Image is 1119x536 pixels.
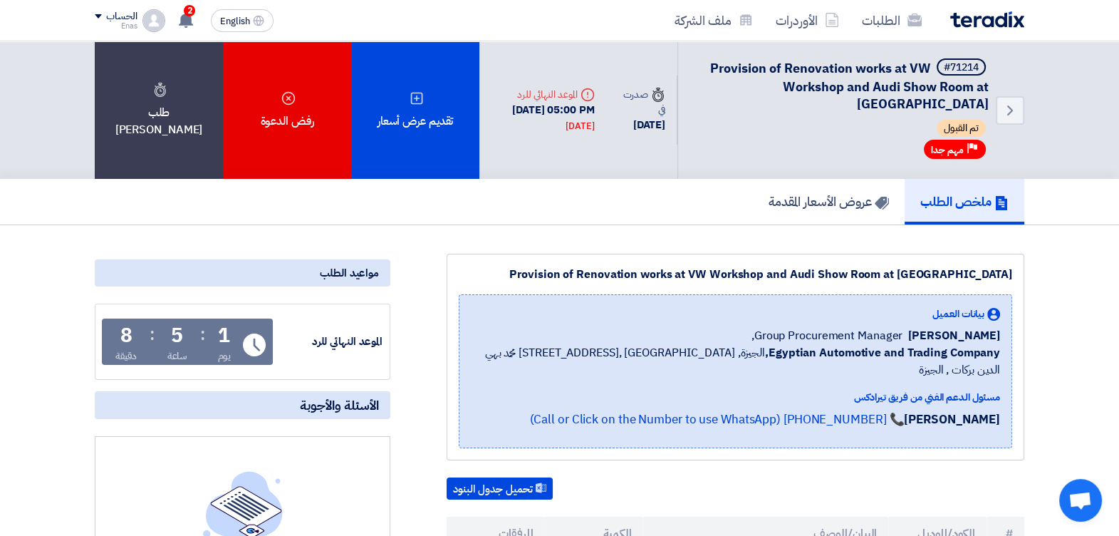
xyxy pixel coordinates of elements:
[618,87,666,117] div: صدرت في
[905,179,1024,225] a: ملخص الطلب
[300,397,379,413] span: الأسئلة والأجوبة
[200,321,205,347] div: :
[931,143,964,157] span: مهم جدا
[120,326,132,346] div: 8
[95,22,137,30] div: Enas
[950,11,1024,28] img: Teradix logo
[115,349,137,364] div: دقيقة
[491,87,595,102] div: الموعد النهائي للرد
[618,117,666,133] div: [DATE]
[218,326,230,346] div: 1
[769,193,889,210] h5: عروض الأسعار المقدمة
[710,58,989,113] span: Provision of Renovation works at VW Workshop and Audi Show Room at [GEOGRAPHIC_DATA]
[184,5,195,16] span: 2
[751,327,902,344] span: Group Procurement Manager,
[471,390,1000,405] div: مسئول الدعم الفني من فريق تيرادكس
[223,41,351,179] div: رفض الدعوة
[764,4,850,37] a: الأوردرات
[95,41,223,179] div: طلب [PERSON_NAME]
[904,411,1000,428] strong: [PERSON_NAME]
[167,349,188,364] div: ساعة
[471,344,1000,378] span: الجيزة, [GEOGRAPHIC_DATA] ,[STREET_ADDRESS] محمد بهي الدين بركات , الجيزة
[171,326,183,346] div: 5
[765,344,1000,361] b: Egyptian Automotive and Trading Company,
[211,9,274,32] button: English
[459,266,1012,283] div: Provision of Renovation works at VW Workshop and Audi Show Room at [GEOGRAPHIC_DATA]
[351,41,479,179] div: تقديم عرض أسعار
[850,4,933,37] a: الطلبات
[95,259,390,287] div: مواعيد الطلب
[920,193,1009,210] h5: ملخص الطلب
[944,63,979,73] div: #71214
[447,478,553,500] button: تحميل جدول البنود
[695,58,989,113] h5: Provision of Renovation works at VW Workshop and Audi Show Room at Moharam Bek
[106,11,137,23] div: الحساب
[753,179,905,225] a: عروض الأسعار المقدمة
[491,102,595,134] div: [DATE] 05:00 PM
[220,16,250,26] span: English
[932,306,984,321] span: بيانات العميل
[276,334,382,350] div: الموعد النهائي للرد
[142,9,165,32] img: profile_test.png
[150,321,155,347] div: :
[566,119,594,133] div: [DATE]
[663,4,764,37] a: ملف الشركة
[529,411,904,428] a: 📞 [PHONE_NUMBER] (Call or Click on the Number to use WhatsApp)
[1059,479,1102,522] a: Open chat
[908,327,1000,344] span: [PERSON_NAME]
[217,349,231,364] div: يوم
[937,120,986,137] span: تم القبول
